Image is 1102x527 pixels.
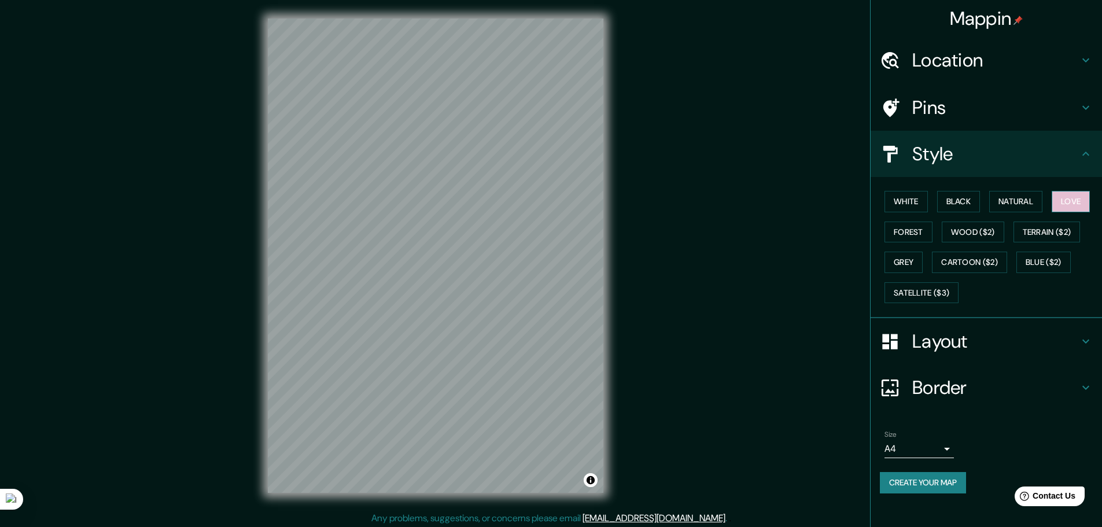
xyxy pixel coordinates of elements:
div: Border [871,364,1102,411]
div: . [729,511,731,525]
div: A4 [884,440,954,458]
div: Style [871,131,1102,177]
button: Grey [884,252,923,273]
h4: Border [912,376,1079,399]
div: Pins [871,84,1102,131]
h4: Mappin [950,7,1023,30]
button: Wood ($2) [942,222,1004,243]
button: Blue ($2) [1016,252,1071,273]
a: [EMAIL_ADDRESS][DOMAIN_NAME] [583,512,725,524]
h4: Location [912,49,1079,72]
div: Layout [871,318,1102,364]
button: White [884,191,928,212]
label: Size [884,430,897,440]
img: pin-icon.png [1013,16,1023,25]
h4: Style [912,142,1079,165]
button: Forest [884,222,933,243]
iframe: Help widget launcher [999,482,1089,514]
h4: Pins [912,96,1079,119]
button: Terrain ($2) [1013,222,1081,243]
button: Toggle attribution [584,473,598,487]
button: Black [937,191,981,212]
button: Satellite ($3) [884,282,959,304]
p: Any problems, suggestions, or concerns please email . [371,511,727,525]
button: Natural [989,191,1042,212]
button: Love [1052,191,1090,212]
button: Create your map [880,472,966,493]
canvas: Map [268,19,603,493]
div: Location [871,37,1102,83]
button: Cartoon ($2) [932,252,1007,273]
h4: Layout [912,330,1079,353]
div: . [727,511,729,525]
